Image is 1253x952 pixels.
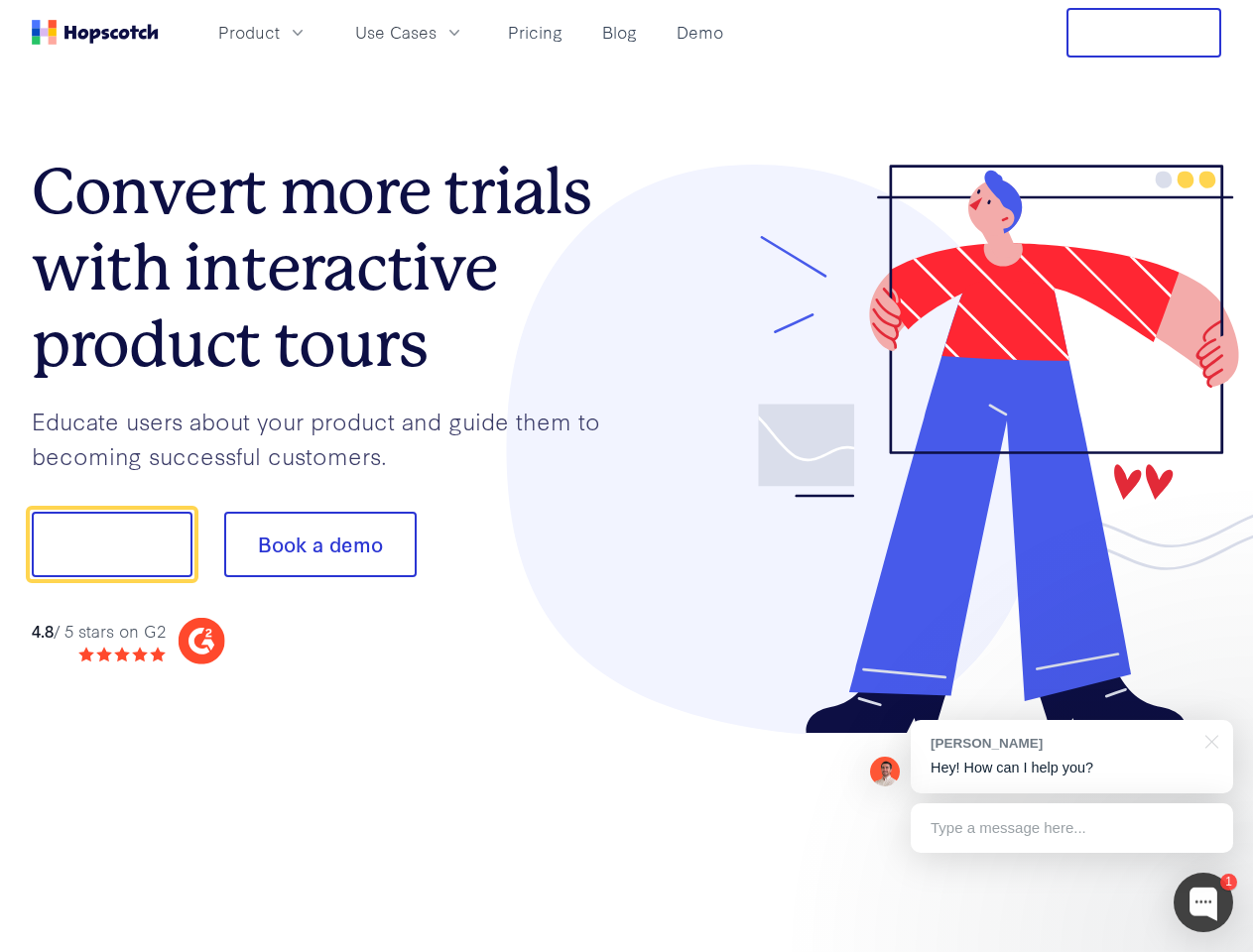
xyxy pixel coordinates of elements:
span: Product [218,20,280,45]
div: 1 [1220,874,1237,891]
button: Book a demo [224,512,417,577]
div: [PERSON_NAME] [931,734,1193,753]
div: / 5 stars on G2 [32,619,166,644]
div: Type a message here... [911,803,1233,853]
button: Show me! [32,512,192,577]
a: Home [32,20,159,45]
a: Pricing [500,16,570,49]
span: Use Cases [355,20,437,45]
button: Free Trial [1066,8,1221,58]
p: Educate users about your product and guide them to becoming successful customers. [32,404,627,472]
a: Demo [669,16,731,49]
strong: 4.8 [32,619,54,642]
h1: Convert more trials with interactive product tours [32,154,627,382]
button: Use Cases [343,16,476,49]
img: Mark Spera [870,757,900,786]
a: Blog [594,16,645,49]
button: Product [206,16,319,49]
p: Hey! How can I help you? [931,758,1213,778]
